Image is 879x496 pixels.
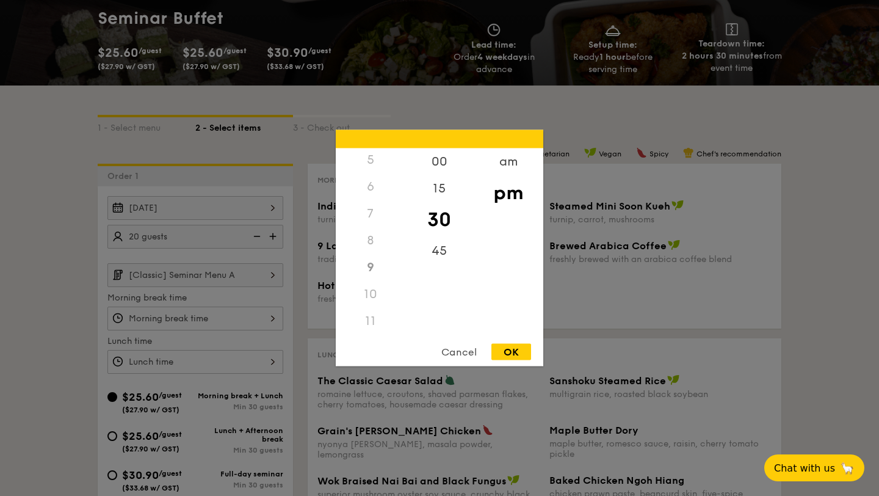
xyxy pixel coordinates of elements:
[474,175,543,211] div: pm
[336,173,405,200] div: 6
[336,200,405,227] div: 7
[405,202,474,238] div: 30
[336,308,405,335] div: 11
[491,344,531,360] div: OK
[336,254,405,281] div: 9
[405,175,474,202] div: 15
[336,147,405,173] div: 5
[840,461,855,475] span: 🦙
[336,281,405,308] div: 10
[429,344,489,360] div: Cancel
[774,462,835,474] span: Chat with us
[405,148,474,175] div: 00
[474,148,543,175] div: am
[405,238,474,264] div: 45
[336,227,405,254] div: 8
[764,454,864,481] button: Chat with us🦙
